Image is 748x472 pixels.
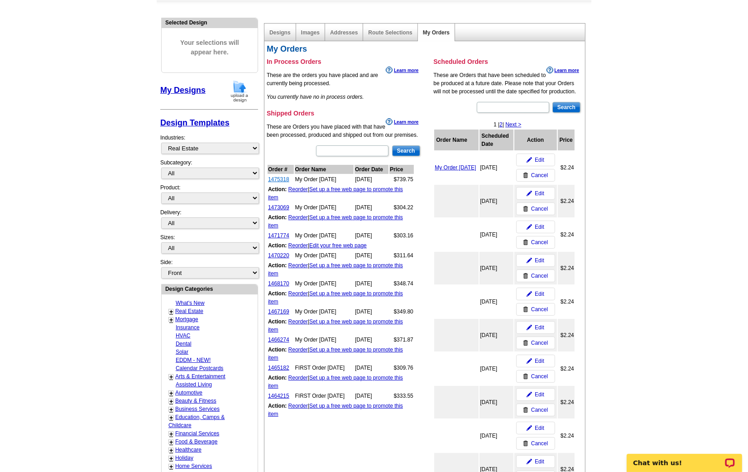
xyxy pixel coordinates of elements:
[523,407,528,413] img: trashcan-icon.gif
[169,373,173,380] a: +
[355,231,388,240] td: [DATE]
[389,203,414,212] td: $304.22
[368,29,412,36] a: Route Selections
[288,214,308,221] a: Reorder
[268,214,287,221] b: Action:
[516,254,555,267] a: Edit
[516,388,555,401] a: Edit
[558,130,575,150] th: Price
[516,288,555,300] a: Edit
[479,252,513,284] td: [DATE]
[558,285,575,318] td: $2.24
[268,318,287,325] b: Action:
[535,189,544,197] span: Edit
[295,251,354,260] td: My Order [DATE]
[527,425,532,431] img: pencil-icon.gif
[523,206,528,212] img: trashcan-icon.gif
[355,307,388,316] td: [DATE]
[527,459,532,464] img: pencil-icon.gif
[295,363,354,372] td: FIRST Order [DATE]
[523,374,528,379] img: trashcan-icon.gif
[535,458,544,466] span: Edit
[176,300,205,306] a: What's New
[295,307,354,316] td: My Order [DATE]
[558,352,575,385] td: $2.24
[355,203,388,212] td: [DATE]
[268,308,289,315] a: 1467169
[168,29,251,66] span: Your selections will appear here.
[479,419,513,452] td: [DATE]
[531,272,548,280] span: Cancel
[268,290,287,297] b: Action:
[169,390,173,397] a: +
[268,252,289,259] a: 1470220
[176,341,192,347] a: Dental
[169,316,173,323] a: +
[479,130,513,150] th: Scheduled Date
[523,240,528,245] img: trashcan-icon.gif
[330,29,358,36] a: Addresses
[389,175,414,184] td: $739.75
[531,171,548,179] span: Cancel
[531,406,548,414] span: Cancel
[176,324,200,331] a: Insurance
[389,307,414,316] td: $349.80
[547,67,579,74] a: Learn more
[175,308,203,314] a: Real Estate
[268,393,289,399] a: 1464215
[527,392,532,397] img: pencil-icon.gif
[160,86,206,95] a: My Designs
[267,71,421,87] p: These are the orders you have placed and are currently being processed.
[295,175,354,184] td: My Order [DATE]
[389,335,414,344] td: $371.87
[527,191,532,196] img: pencil-icon.gif
[268,213,414,230] td: |
[268,186,287,193] b: Action:
[267,58,421,66] h3: In Process Orders
[479,352,513,385] td: [DATE]
[558,218,575,251] td: $2.24
[268,241,414,250] td: |
[176,357,211,363] a: EDDM - NEW!
[523,273,528,279] img: trashcan-icon.gif
[176,365,223,371] a: Calendar Postcards
[288,262,308,269] a: Reorder
[558,419,575,452] td: $2.24
[268,176,289,183] a: 1475318
[288,375,308,381] a: Reorder
[355,363,388,372] td: [DATE]
[527,258,532,263] img: pencil-icon.gif
[268,375,287,381] b: Action:
[175,438,217,445] a: Food & Beverage
[301,29,320,36] a: Images
[355,175,388,184] td: [DATE]
[558,319,575,352] td: $2.24
[531,439,548,448] span: Cancel
[389,363,414,372] td: $309.76
[268,289,414,306] td: |
[433,71,581,96] p: These are Orders that have been scheduled to be produced at a future date. Please note that your ...
[268,345,414,362] td: |
[355,279,388,288] td: [DATE]
[479,151,513,184] td: [DATE]
[176,381,212,388] a: Assisted Living
[169,455,173,462] a: +
[535,223,544,231] span: Edit
[531,205,548,213] span: Cancel
[268,401,414,419] td: |
[479,185,513,217] td: [DATE]
[269,29,291,36] a: Designs
[160,159,258,183] div: Subcategory:
[295,165,354,174] th: Order Name
[268,347,287,353] b: Action:
[479,386,513,419] td: [DATE]
[389,231,414,240] td: $303.16
[531,238,548,246] span: Cancel
[288,186,308,193] a: Reorder
[162,284,258,293] div: Design Categories
[527,358,532,364] img: pencil-icon.gif
[535,256,544,265] span: Edit
[516,221,555,233] a: Edit
[176,349,188,355] a: Solar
